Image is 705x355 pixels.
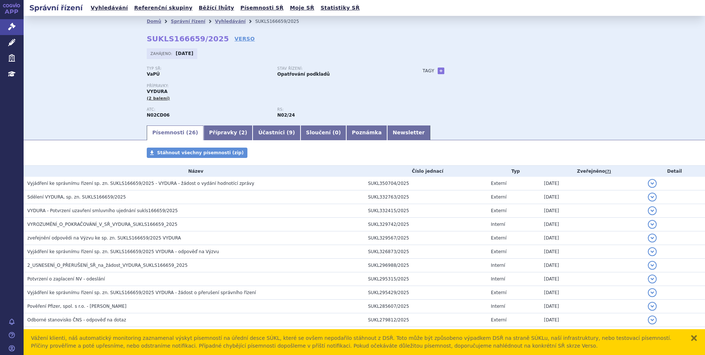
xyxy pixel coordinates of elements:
[364,259,487,272] td: SUKL296988/2025
[346,125,387,140] a: Poznámka
[540,313,644,327] td: [DATE]
[204,125,253,140] a: Přípravky (2)
[491,194,506,200] span: Externí
[132,3,195,13] a: Referenční skupiny
[235,35,255,42] a: VERSO
[364,231,487,245] td: SUKL329567/2025
[197,3,236,13] a: Běžící lhůty
[147,96,170,101] span: (2 balení)
[540,190,644,204] td: [DATE]
[540,286,644,300] td: [DATE]
[289,130,293,135] span: 9
[644,166,705,177] th: Detail
[491,249,506,254] span: Externí
[147,107,270,112] p: ATC:
[364,313,487,327] td: SUKL279812/2025
[648,247,657,256] button: detail
[491,290,506,295] span: Externí
[241,130,245,135] span: 2
[24,166,364,177] th: Název
[27,290,256,295] span: Vyjádření ke správnímu řízení sp. zn. SUKLS166659/2025 VYDURA - žádost o přerušení správního řízení
[88,3,130,13] a: Vyhledávání
[605,169,611,174] abbr: (?)
[491,235,506,241] span: Externí
[648,220,657,229] button: detail
[27,263,188,268] span: 2_USNESENÍ_O_PŘERUŠENÍ_SŘ_na_žádost_VYDURA_SUKLS166659_2025
[27,194,126,200] span: Sdělení VYDURA, sp. zn. SUKLS166659/2025
[423,66,434,75] h3: Tagy
[24,3,88,13] h2: Správní řízení
[364,204,487,218] td: SUKL332415/2025
[27,208,178,213] span: VYDURA - Potvrzení uzavření smluvního ujednání sukls166659/2025
[648,261,657,270] button: detail
[540,245,644,259] td: [DATE]
[690,334,698,342] button: zavřít
[648,234,657,242] button: detail
[27,249,219,254] span: Vyjádření ke správnímu řízení sp. zn. SUKLS166659/2025 VYDURA - odpověď na Výzvu
[255,16,309,27] li: SUKLS166659/2025
[540,272,644,286] td: [DATE]
[491,181,506,186] span: Externí
[540,218,644,231] td: [DATE]
[648,193,657,201] button: detail
[277,66,400,71] p: Stav řízení:
[364,327,487,341] td: SUKL260703/2025
[364,166,487,177] th: Číslo jednací
[540,166,644,177] th: Zveřejněno
[540,300,644,313] td: [DATE]
[648,275,657,283] button: detail
[147,84,408,88] p: Přípravky:
[150,51,174,56] span: Zahájeno:
[215,19,246,24] a: Vyhledávání
[147,19,161,24] a: Domů
[238,3,286,13] a: Písemnosti SŘ
[176,51,194,56] strong: [DATE]
[491,304,505,309] span: Interní
[364,286,487,300] td: SUKL295429/2025
[648,288,657,297] button: detail
[487,166,540,177] th: Typ
[648,179,657,188] button: detail
[147,148,247,158] a: Stáhnout všechny písemnosti (zip)
[387,125,430,140] a: Newsletter
[438,68,444,74] a: +
[277,107,400,112] p: RS:
[364,245,487,259] td: SUKL326873/2025
[648,316,657,324] button: detail
[277,72,330,77] strong: Opatřování podkladů
[147,72,160,77] strong: VaPÚ
[253,125,300,140] a: Účastníci (9)
[364,218,487,231] td: SUKL329742/2025
[364,177,487,190] td: SUKL350704/2025
[540,204,644,218] td: [DATE]
[491,263,505,268] span: Interní
[31,334,683,350] div: Vážení klienti, náš automatický monitoring zaznamenal výskyt písemností na úřední desce SÚKL, kte...
[188,130,195,135] span: 26
[27,235,181,241] span: zveřejnění odpovědi na Výzvu ke sp. zn. SUKLS166659/2025 VYDURA
[540,327,644,341] td: [DATE]
[540,231,644,245] td: [DATE]
[491,222,505,227] span: Interní
[491,276,505,282] span: Interní
[27,181,254,186] span: Vyjádření ke správnímu řízení sp. zn. SUKLS166659/2025 - VYDURA - žádost o vydání hodnotící zprávy
[301,125,346,140] a: Sloučení (0)
[364,300,487,313] td: SUKL285607/2025
[288,3,316,13] a: Moje SŘ
[364,272,487,286] td: SUKL295315/2025
[318,3,362,13] a: Statistiky SŘ
[147,113,170,118] strong: RIMEGEPANT
[540,259,644,272] td: [DATE]
[147,34,229,43] strong: SUKLS166659/2025
[648,206,657,215] button: detail
[364,190,487,204] td: SUKL332763/2025
[27,276,105,282] span: Potvrzení o zaplacení NV - odeslání
[147,66,270,71] p: Typ SŘ:
[277,113,295,118] strong: rimegepant
[540,177,644,190] td: [DATE]
[171,19,205,24] a: Správní řízení
[27,222,177,227] span: VYROZUMĚNÍ_O_POKRAČOVÁNÍ_V_SŘ_VYDURA_SUKLS166659_2025
[27,304,126,309] span: Pověření Pfizer, spol. s r.o. - Kureková
[27,317,126,323] span: Odborné stanovisko ČNS - odpověď na dotaz
[335,130,338,135] span: 0
[147,125,204,140] a: Písemnosti (26)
